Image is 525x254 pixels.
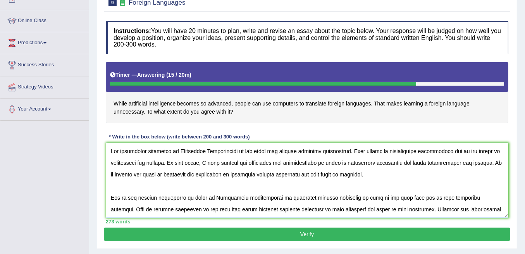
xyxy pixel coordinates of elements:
h5: Timer — [110,72,191,78]
b: ( [166,72,168,78]
a: Success Stories [0,54,89,74]
a: Predictions [0,32,89,52]
h4: While artificial intelligence becomes so advanced, people can use computers to translate foreign ... [106,62,508,124]
b: 15 / 20m [168,72,189,78]
a: Online Class [0,10,89,29]
div: 273 words [106,218,508,225]
a: Your Account [0,98,89,118]
b: Answering [137,72,165,78]
a: Strategy Videos [0,76,89,96]
div: * Write in the box below (write between 200 and 300 words) [106,133,253,140]
b: Instructions: [114,28,151,34]
button: Verify [104,228,510,241]
h4: You will have 20 minutes to plan, write and revise an essay about the topic below. Your response ... [106,21,508,54]
b: ) [189,72,191,78]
